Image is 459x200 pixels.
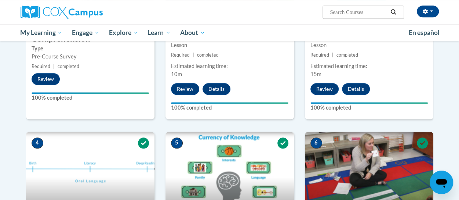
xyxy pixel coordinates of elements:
button: Details [342,83,370,95]
button: Search [388,8,399,17]
button: Account Settings [417,6,439,17]
span: 5 [171,137,183,149]
span: 6 [310,137,322,149]
span: Required [32,64,50,69]
a: Explore [104,24,143,41]
img: Cox Campus [21,6,103,19]
input: Search Courses [329,8,388,17]
iframe: Button to launch messaging window, conversation in progress [430,171,453,194]
div: Pre-Course Survey [32,53,149,61]
button: Review [310,83,339,95]
a: En español [404,25,444,40]
span: completed [58,64,79,69]
a: Engage [67,24,104,41]
span: My Learning [20,28,62,37]
span: Required [171,52,190,58]
div: Your progress [310,102,428,104]
button: Review [32,73,60,85]
label: Type [32,44,149,53]
div: Your progress [32,92,149,94]
div: Estimated learning time: [171,62,288,70]
div: Lesson [310,41,428,49]
a: My Learning [16,24,68,41]
span: Engage [72,28,99,37]
span: 15m [310,71,321,77]
span: En español [409,29,440,36]
div: Lesson [171,41,288,49]
button: Details [203,83,230,95]
span: 4 [32,137,43,149]
div: Your progress [171,102,288,104]
span: | [193,52,194,58]
span: completed [336,52,358,58]
a: Cox Campus [21,6,153,19]
span: | [53,64,55,69]
div: Estimated learning time: [310,62,428,70]
a: About [175,24,210,41]
a: Learn [143,24,175,41]
label: 100% completed [32,94,149,102]
span: 10m [171,71,182,77]
label: 100% completed [171,104,288,112]
span: About [180,28,205,37]
span: Explore [109,28,138,37]
span: Learn [147,28,171,37]
span: completed [197,52,219,58]
span: | [332,52,334,58]
label: 100% completed [310,104,428,112]
div: Main menu [15,24,444,41]
span: Required [310,52,329,58]
button: Review [171,83,199,95]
